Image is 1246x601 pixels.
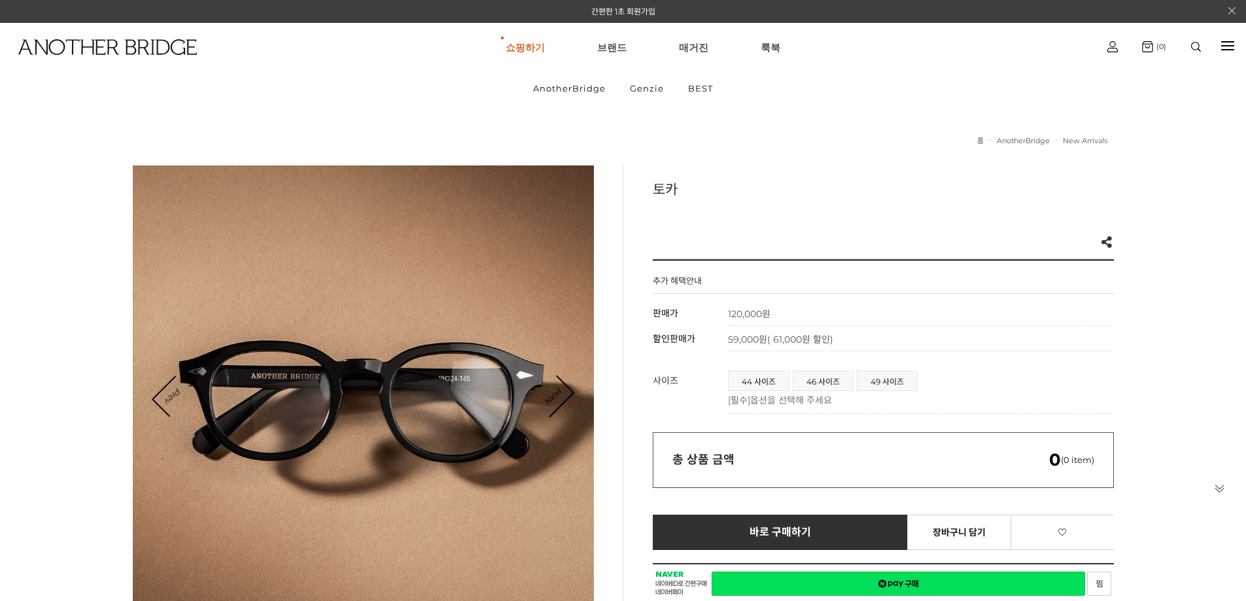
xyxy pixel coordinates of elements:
[1142,41,1153,52] img: cart
[1087,572,1111,596] a: 새창
[977,136,984,145] a: 홈
[728,393,1107,406] p: [필수]
[591,7,655,16] a: 간편한 1초 회원가입
[712,572,1085,596] a: 새창
[18,39,197,55] img: logo
[677,71,724,105] a: BEST
[1153,42,1166,51] span: (0)
[653,307,678,319] span: 판매가
[1049,449,1061,470] em: 0
[653,364,728,414] th: 사이즈
[672,453,735,467] strong: 총 상품 금액
[522,71,617,105] a: AnotherBridge
[597,24,627,71] a: 브랜드
[1049,455,1094,465] span: (0 item)
[728,308,770,320] strong: 120,000원
[857,371,918,391] li: 49 사이즈
[506,24,545,71] a: 쇼핑하기
[857,371,917,390] a: 49 사이즈
[767,334,833,345] span: ( 61,000원 할인)
[679,24,708,71] a: 매거진
[750,394,832,406] span: 옵션을 선택해 주세요
[750,526,812,538] span: 바로 구매하기
[907,515,1011,550] a: 장바구니 담기
[728,334,833,345] span: 59,000원
[1107,41,1118,52] img: cart
[997,136,1050,145] a: AnotherBridge
[761,24,780,71] a: 룩북
[793,371,853,390] a: 46 사이즈
[653,179,1114,198] h3: 토카
[793,371,854,391] li: 46 사이즈
[1191,42,1201,52] img: search
[7,39,194,87] a: logo
[653,274,702,293] h4: 추가 혜택안내
[532,376,573,417] a: Next
[1063,136,1107,145] a: New Arrivals
[1142,41,1166,52] a: (0)
[728,371,789,391] li: 44 사이즈
[619,71,675,105] a: Genzie
[729,371,789,390] a: 44 사이즈
[653,515,909,550] a: 바로 구매하기
[653,333,695,345] span: 할인판매가
[154,376,193,415] a: Prev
